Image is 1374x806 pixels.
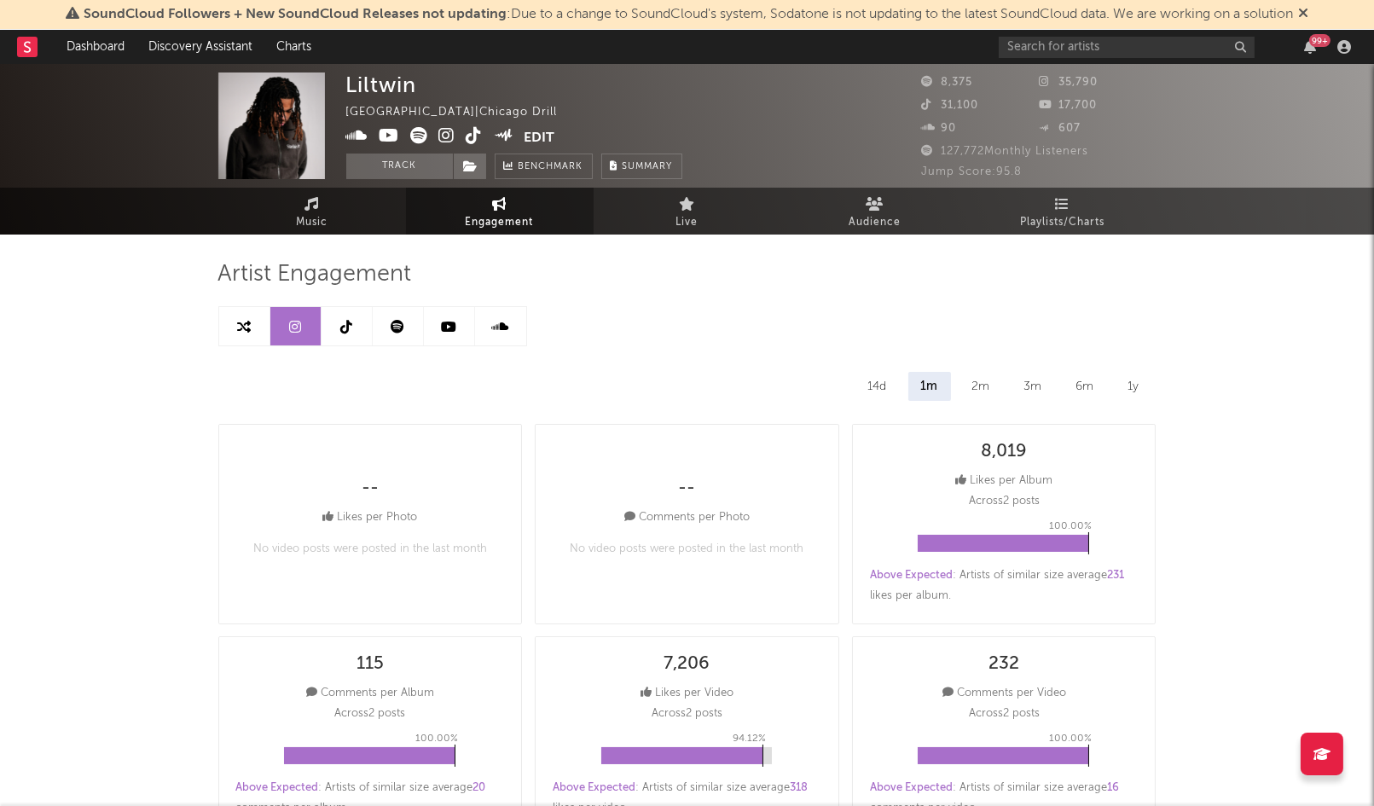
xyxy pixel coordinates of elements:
span: Above Expected [870,782,953,793]
a: Engagement [406,188,594,235]
span: Music [296,212,328,233]
span: Above Expected [870,570,953,581]
p: Across 2 posts [334,704,405,724]
div: 7,206 [664,654,710,675]
div: [GEOGRAPHIC_DATA] | Chicago Drill [346,102,577,123]
a: Playlists/Charts [969,188,1157,235]
div: 3m [1012,372,1055,401]
span: Benchmark [519,157,583,177]
a: Charts [264,30,323,64]
div: 115 [357,654,384,675]
div: 2m [959,372,1003,401]
span: 31,100 [922,100,979,111]
span: : Due to a change to SoundCloud's system, Sodatone is not updating to the latest SoundCloud data.... [84,8,1293,21]
div: 6m [1064,372,1107,401]
span: 20 [473,782,486,793]
span: 607 [1039,123,1081,134]
span: Dismiss [1298,8,1308,21]
div: 14d [855,372,900,401]
span: SoundCloud Followers + New SoundCloud Releases not updating [84,8,507,21]
a: Audience [781,188,969,235]
div: -- [362,478,379,499]
p: Across 2 posts [969,491,1040,512]
div: -- [678,478,695,499]
span: 318 [790,782,808,793]
span: 35,790 [1039,77,1098,88]
p: No video posts were posted in the last month [570,539,803,560]
button: Summary [601,154,682,179]
p: 100.00 % [1049,728,1092,749]
p: 100.00 % [1049,516,1092,536]
span: Live [676,212,699,233]
div: Comments per Photo [624,507,750,528]
span: 127,772 Monthly Listeners [922,146,1089,157]
span: 231 [1107,570,1124,581]
div: 8,019 [981,442,1027,462]
button: Edit [524,127,554,148]
span: 90 [922,123,957,134]
span: 8,375 [922,77,973,88]
a: Live [594,188,781,235]
span: Above Expected [553,782,635,793]
p: Across 2 posts [969,704,1040,724]
span: 16 [1107,782,1119,793]
div: Comments per Video [942,683,1066,704]
span: 17,700 [1039,100,1097,111]
div: : Artists of similar size average likes per album . [870,565,1139,606]
span: Artist Engagement [218,264,412,285]
div: 232 [988,654,1019,675]
a: Music [218,188,406,235]
button: 99+ [1304,40,1316,54]
span: Playlists/Charts [1020,212,1104,233]
input: Search for artists [999,37,1255,58]
div: Likes per Video [641,683,733,704]
div: Comments per Album [306,683,434,704]
div: Likes per Album [955,471,1052,491]
span: Audience [849,212,901,233]
p: 100.00 % [415,728,458,749]
span: Engagement [466,212,534,233]
div: 1y [1116,372,1152,401]
a: Benchmark [495,154,593,179]
div: 99 + [1309,34,1331,47]
button: Track [346,154,453,179]
a: Discovery Assistant [136,30,264,64]
div: Liltwin [346,72,417,97]
span: Above Expected [236,782,319,793]
p: 94.12 % [733,728,766,749]
div: Likes per Photo [322,507,417,528]
p: Across 2 posts [652,704,722,724]
a: Dashboard [55,30,136,64]
span: Jump Score: 95.8 [922,166,1023,177]
div: 1m [908,372,951,401]
p: No video posts were posted in the last month [253,539,487,560]
span: Summary [623,162,673,171]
